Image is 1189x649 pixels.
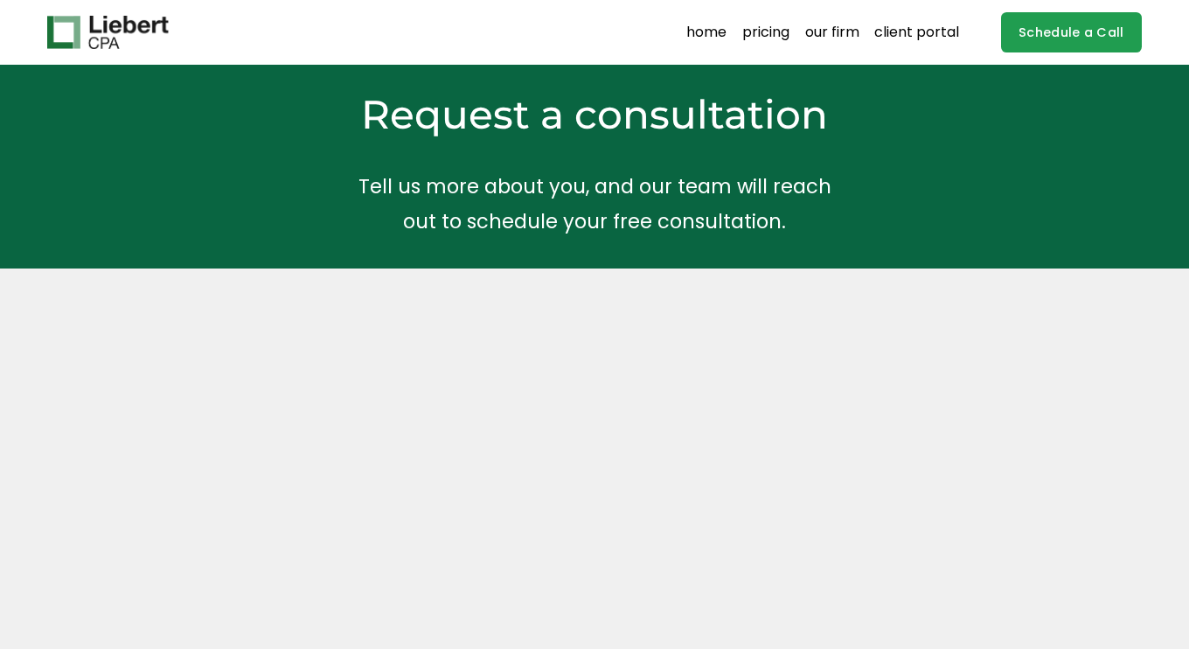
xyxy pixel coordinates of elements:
h2: Request a consultation [232,89,958,141]
a: pricing [742,18,789,46]
p: Tell us more about you, and our team will reach out to schedule your free consultation. [232,169,958,240]
a: client portal [874,18,959,46]
a: our firm [805,18,859,46]
a: home [686,18,727,46]
img: Liebert CPA [47,16,168,49]
a: Schedule a Call [1001,12,1142,53]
